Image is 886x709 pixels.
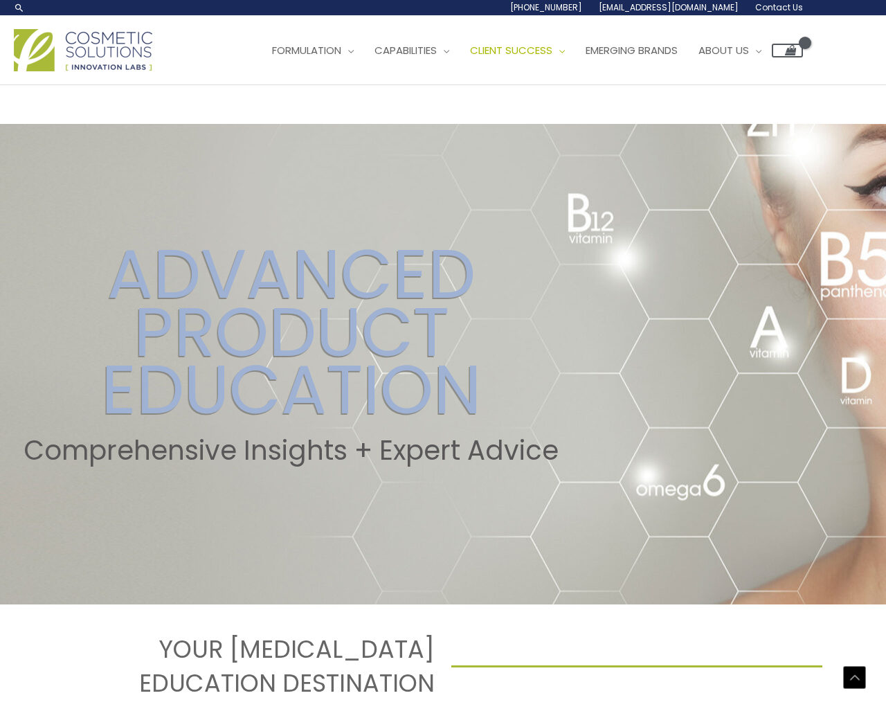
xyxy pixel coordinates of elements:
[251,30,803,71] nav: Site Navigation
[24,245,559,418] h2: ADVANCED PRODUCT EDUCATION
[599,1,739,13] span: [EMAIL_ADDRESS][DOMAIN_NAME]
[374,43,437,57] span: Capabilities
[14,2,25,13] a: Search icon link
[586,43,678,57] span: Emerging Brands
[688,30,772,71] a: About Us
[262,30,364,71] a: Formulation
[755,1,803,13] span: Contact Us
[364,30,460,71] a: Capabilities
[575,30,688,71] a: Emerging Brands
[24,435,559,467] h2: Comprehensive Insights + Expert Advice
[698,43,749,57] span: About Us
[510,1,582,13] span: [PHONE_NUMBER]
[64,632,435,700] h1: YOUR [MEDICAL_DATA] EDUCATION DESTINATION
[272,43,341,57] span: Formulation
[14,29,152,71] img: Cosmetic Solutions Logo
[460,30,575,71] a: Client Success
[470,43,552,57] span: Client Success
[772,44,803,57] a: View Shopping Cart, empty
